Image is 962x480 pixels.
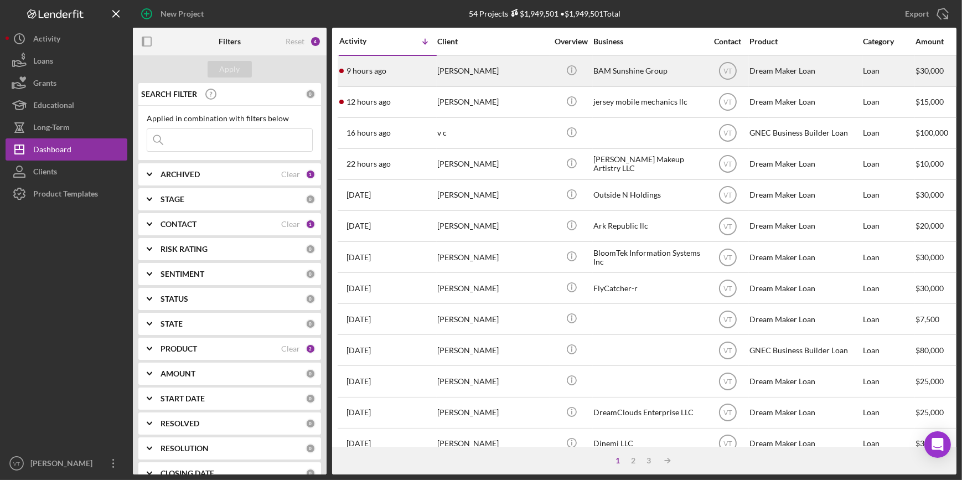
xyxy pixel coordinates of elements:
b: ARCHIVED [161,170,200,179]
div: 0 [306,269,316,279]
div: Grants [33,72,56,97]
div: Loan [863,398,914,427]
div: [PERSON_NAME] [437,429,548,458]
div: Amount [916,37,957,46]
button: Apply [208,61,252,78]
span: $15,000 [916,97,944,106]
div: Loan [863,367,914,396]
time: 2025-09-19 16:09 [346,346,371,355]
time: 2025-09-19 10:25 [346,377,371,386]
div: Open Intercom Messenger [924,431,951,458]
div: BAM Sunshine Group [593,56,704,86]
div: [PERSON_NAME] [437,180,548,210]
div: Activity [339,37,388,45]
div: Loan [863,180,914,210]
text: VT [723,440,732,448]
button: Loans [6,50,127,72]
b: AMOUNT [161,369,195,378]
text: VT [723,99,732,106]
time: 2025-09-22 00:19 [346,221,371,230]
div: GNEC Business Builder Loan [749,118,860,148]
div: Export [905,3,929,25]
div: Dream Maker Loan [749,367,860,396]
span: $30,000 [916,252,944,262]
div: Loan [863,336,914,365]
div: 1 [610,456,625,465]
button: New Project [133,3,215,25]
div: FlyCatcher-r [593,273,704,303]
b: SEARCH FILTER [141,90,197,99]
div: Contact [707,37,748,46]
text: VT [723,68,732,75]
div: [PERSON_NAME] [437,273,548,303]
div: Client [437,37,548,46]
div: Loan [863,242,914,272]
div: Applied in combination with filters below [147,114,313,123]
a: Dashboard [6,138,127,161]
div: Category [863,37,914,46]
time: 2025-09-22 23:24 [346,97,391,106]
div: Reset [286,37,304,46]
span: $30,000 [916,190,944,199]
div: Loan [863,56,914,86]
a: Grants [6,72,127,94]
button: Activity [6,28,127,50]
div: Dinemi LLC [593,429,704,458]
b: RESOLVED [161,419,199,428]
button: Long-Term [6,116,127,138]
div: Dream Maker Loan [749,56,860,86]
div: Outside N Holdings [593,180,704,210]
span: $7,500 [916,314,939,324]
b: CONTACT [161,220,196,229]
div: Loan [863,273,914,303]
time: 2025-09-20 00:02 [346,315,371,324]
div: [PERSON_NAME] [28,452,100,477]
time: 2025-09-22 19:12 [346,128,391,137]
div: Long-Term [33,116,70,141]
b: SENTIMENT [161,270,204,278]
div: 3 [641,456,656,465]
text: VT [723,223,732,230]
div: Overview [551,37,592,46]
div: [PERSON_NAME] [437,149,548,179]
div: 1 [306,169,316,179]
span: $25,000 [916,407,944,417]
div: Dream Maker Loan [749,304,860,334]
div: [PERSON_NAME] [437,304,548,334]
button: Clients [6,161,127,183]
div: New Project [161,3,204,25]
time: 2025-09-19 01:24 [346,408,371,417]
time: 2025-09-18 20:32 [346,439,371,448]
div: Dream Maker Loan [749,273,860,303]
b: STATUS [161,295,188,303]
div: 0 [306,394,316,404]
time: 2025-09-22 05:06 [346,190,371,199]
b: RESOLUTION [161,444,209,453]
span: $20,000 [916,221,944,230]
div: [PERSON_NAME] [437,367,548,396]
div: 0 [306,419,316,429]
div: Loan [863,304,914,334]
button: VT[PERSON_NAME] [6,452,127,474]
button: Product Templates [6,183,127,205]
div: Business [593,37,704,46]
div: BloomTek Information Systems Inc [593,242,704,272]
text: VT [723,409,732,417]
div: 0 [306,294,316,304]
div: Clear [281,170,300,179]
div: 0 [306,369,316,379]
b: CLOSING DATE [161,469,214,478]
time: 2025-09-21 18:16 [346,253,371,262]
div: Product Templates [33,183,98,208]
div: Dream Maker Loan [749,149,860,179]
div: 0 [306,244,316,254]
text: VT [13,461,20,467]
div: [PERSON_NAME] [437,398,548,427]
div: Dream Maker Loan [749,211,860,241]
div: 54 Projects • $1,949,501 Total [469,9,620,18]
div: [PERSON_NAME] [437,336,548,365]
